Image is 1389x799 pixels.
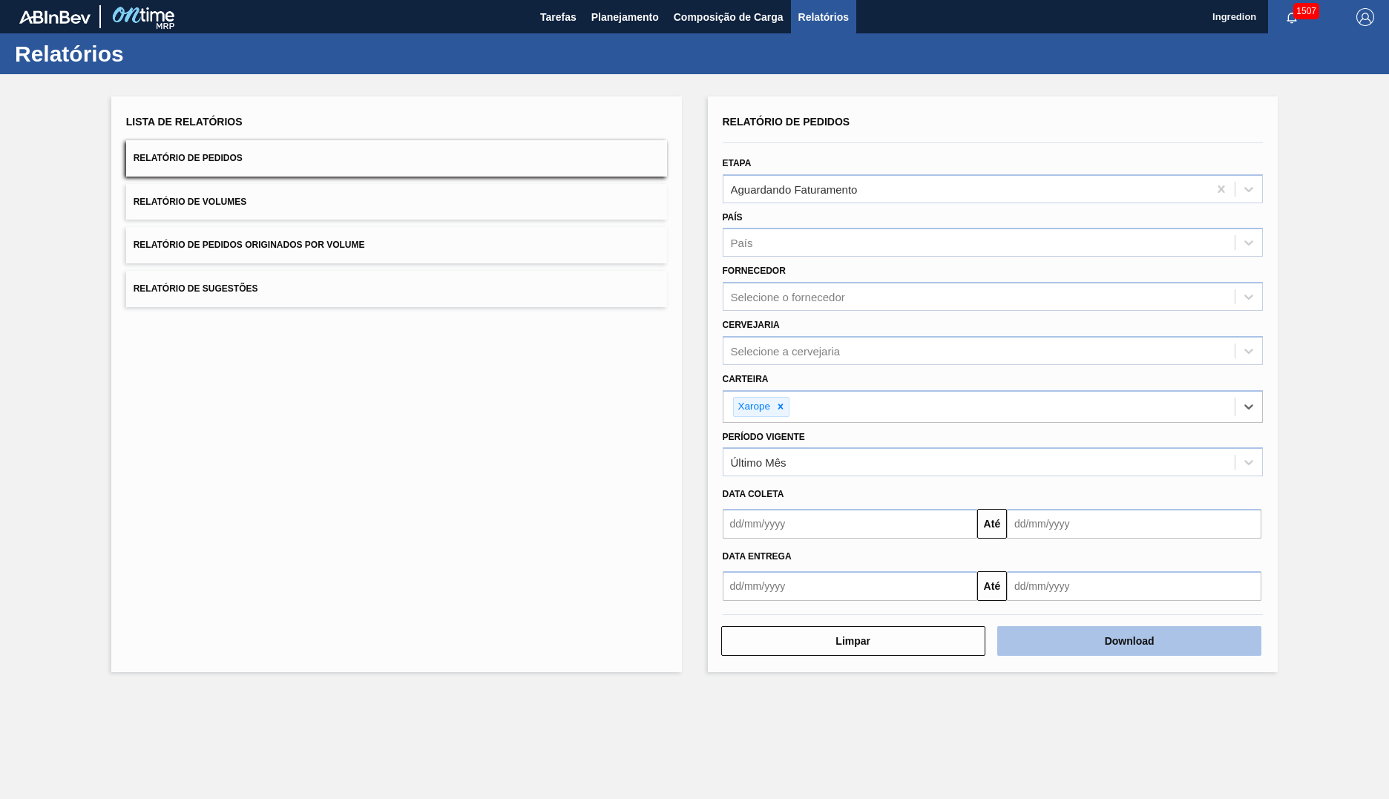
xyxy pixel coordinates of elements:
[723,509,977,539] input: dd/mm/yyyy
[19,10,91,24] img: TNhmsLtSVTkK8tSr43FrP2fwEKptu5GPRR3wAAAABJRU5ErkJggg==
[798,8,849,26] span: Relatórios
[1268,7,1316,27] button: Notificações
[126,184,667,220] button: Relatório de Volumes
[134,153,243,163] span: Relatório de Pedidos
[15,45,278,62] h1: Relatórios
[591,8,659,26] span: Planejamento
[540,8,577,26] span: Tarefas
[731,456,787,469] div: Último Mês
[723,374,769,384] label: Carteira
[723,432,805,442] label: Período Vigente
[723,571,977,601] input: dd/mm/yyyy
[126,271,667,307] button: Relatório de Sugestões
[731,344,841,357] div: Selecione a cervejaria
[1356,8,1374,26] img: Logout
[134,240,365,250] span: Relatório de Pedidos Originados por Volume
[1007,509,1261,539] input: dd/mm/yyyy
[731,291,845,303] div: Selecione o fornecedor
[723,320,780,330] label: Cervejaria
[126,116,243,128] span: Lista de Relatórios
[977,509,1007,539] button: Até
[997,626,1261,656] button: Download
[731,237,753,249] div: País
[134,283,258,294] span: Relatório de Sugestões
[126,140,667,177] button: Relatório de Pedidos
[721,626,985,656] button: Limpar
[723,551,792,562] span: Data entrega
[731,183,858,195] div: Aguardando Faturamento
[1007,571,1261,601] input: dd/mm/yyyy
[134,197,246,207] span: Relatório de Volumes
[723,116,850,128] span: Relatório de Pedidos
[977,571,1007,601] button: Até
[734,398,773,416] div: Xarope
[723,212,743,223] label: País
[674,8,784,26] span: Composição de Carga
[723,489,784,499] span: Data coleta
[126,227,667,263] button: Relatório de Pedidos Originados por Volume
[1293,3,1319,19] span: 1507
[723,266,786,276] label: Fornecedor
[723,158,752,168] label: Etapa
